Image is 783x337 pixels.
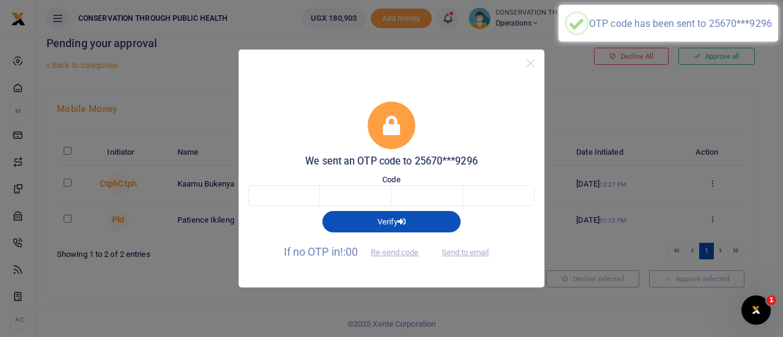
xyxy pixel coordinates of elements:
[284,245,429,258] span: If no OTP in
[766,295,776,305] span: 1
[382,174,400,186] label: Code
[340,245,358,258] span: !:00
[741,295,771,325] iframe: Intercom live chat
[522,54,540,72] button: Close
[589,18,772,29] div: OTP code has been sent to 25670***9296
[248,155,535,168] h5: We sent an OTP code to 25670***9296
[322,211,461,232] button: Verify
